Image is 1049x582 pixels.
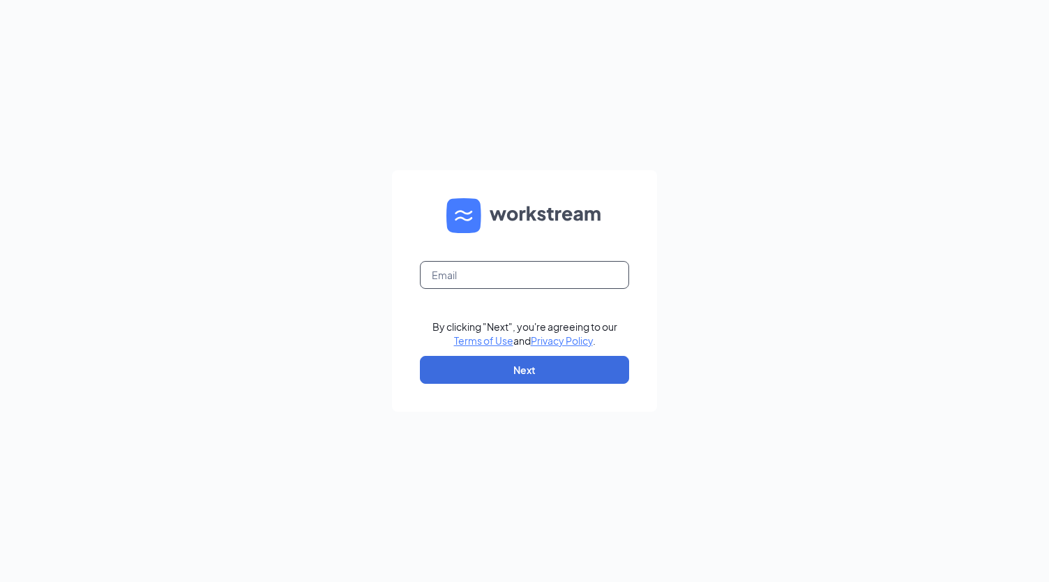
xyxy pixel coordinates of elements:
[420,261,629,289] input: Email
[446,198,603,233] img: WS logo and Workstream text
[432,320,617,348] div: By clicking "Next", you're agreeing to our and .
[454,334,513,347] a: Terms of Use
[420,356,629,384] button: Next
[531,334,593,347] a: Privacy Policy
